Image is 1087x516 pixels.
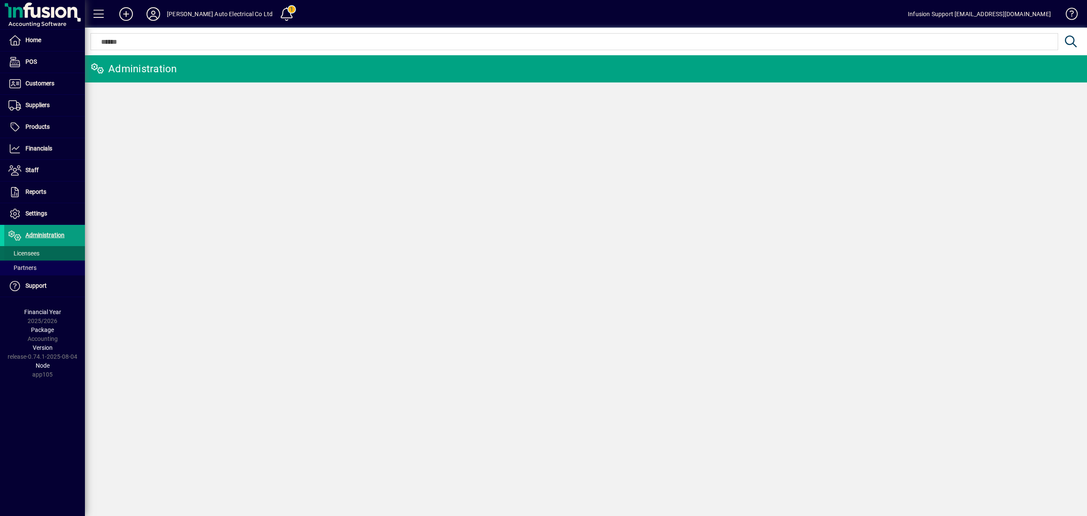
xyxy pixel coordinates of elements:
span: Support [25,282,47,289]
span: Suppliers [25,102,50,108]
a: POS [4,51,85,73]
div: Infusion Support [EMAIL_ADDRESS][DOMAIN_NAME] [908,7,1051,21]
a: Settings [4,203,85,224]
span: Financial Year [24,309,61,315]
a: Home [4,30,85,51]
span: Administration [25,232,65,238]
button: Profile [140,6,167,22]
span: POS [25,58,37,65]
span: Node [36,362,50,369]
a: Licensees [4,246,85,261]
a: Staff [4,160,85,181]
a: Products [4,116,85,138]
a: Partners [4,261,85,275]
span: Partners [8,264,37,271]
button: Add [113,6,140,22]
span: Customers [25,80,54,87]
span: Package [31,326,54,333]
span: Financials [25,145,52,152]
a: Knowledge Base [1059,2,1076,29]
span: Home [25,37,41,43]
a: Reports [4,181,85,203]
div: [PERSON_NAME] Auto Electrical Co Ltd [167,7,273,21]
span: Settings [25,210,47,217]
a: Suppliers [4,95,85,116]
span: Staff [25,167,39,173]
span: Version [33,344,53,351]
span: Licensees [8,250,39,257]
span: Products [25,123,50,130]
a: Support [4,275,85,297]
a: Customers [4,73,85,94]
span: Reports [25,188,46,195]
div: Administration [91,62,177,76]
a: Financials [4,138,85,159]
